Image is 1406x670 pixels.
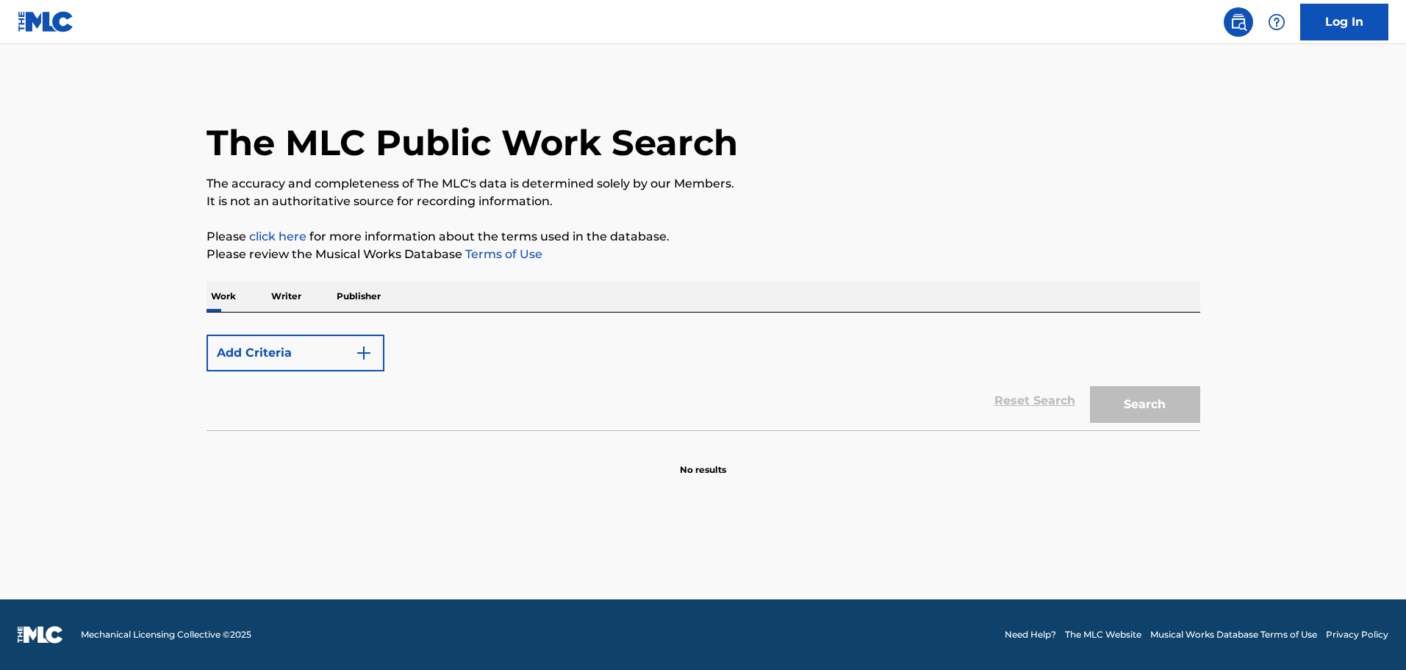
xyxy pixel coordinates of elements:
img: 9d2ae6d4665cec9f34b9.svg [355,344,373,362]
p: The accuracy and completeness of The MLC's data is determined solely by our Members. [207,175,1200,193]
a: Musical Works Database Terms of Use [1150,628,1317,641]
img: MLC Logo [18,11,74,32]
a: Privacy Policy [1326,628,1388,641]
a: The MLC Website [1065,628,1141,641]
a: Need Help? [1005,628,1056,641]
p: Publisher [332,281,385,312]
form: Search Form [207,327,1200,430]
p: No results [680,446,726,477]
h1: The MLC Public Work Search [207,121,738,165]
img: search [1230,13,1247,31]
span: Mechanical Licensing Collective © 2025 [81,628,251,641]
p: It is not an authoritative source for recording information. [207,193,1200,210]
button: Add Criteria [207,335,384,371]
img: logo [18,626,63,644]
a: Log In [1300,4,1388,40]
a: click here [249,229,306,243]
p: Please review the Musical Works Database [207,246,1200,263]
p: Please for more information about the terms used in the database. [207,228,1200,246]
p: Work [207,281,240,312]
div: Help [1262,7,1291,37]
a: Terms of Use [462,247,542,261]
p: Writer [267,281,306,312]
img: help [1268,13,1285,31]
a: Public Search [1224,7,1253,37]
